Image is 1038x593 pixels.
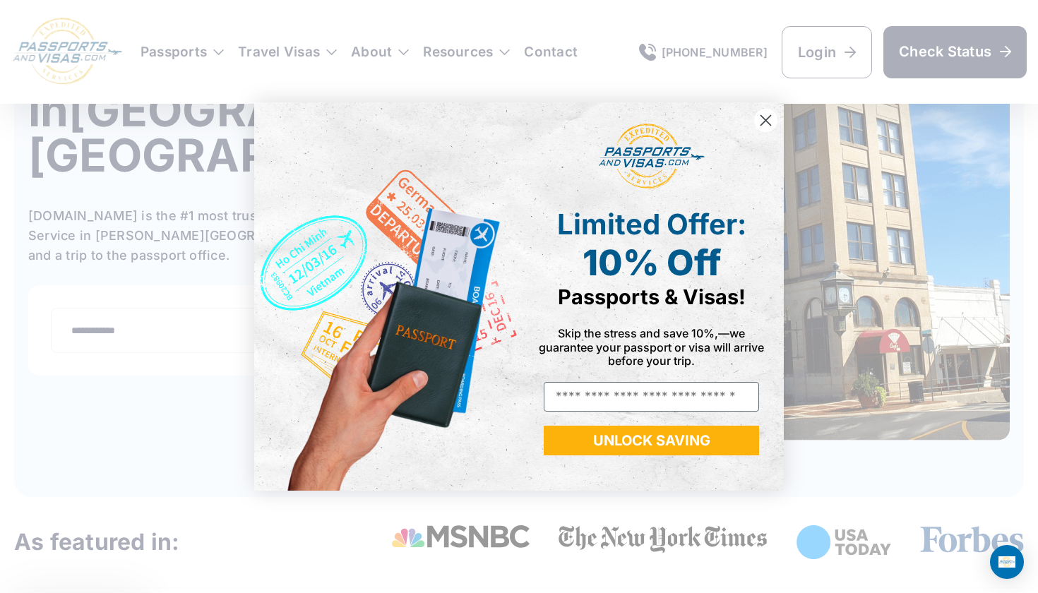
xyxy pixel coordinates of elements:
span: Limited Offer: [557,207,746,241]
img: passports and visas [599,124,705,190]
button: Close dialog [753,108,778,133]
div: Open Intercom Messenger [990,545,1024,579]
span: Skip the stress and save 10%,—we guarantee your passport or visa will arrive before your trip. [539,326,764,367]
span: 10% Off [583,241,721,284]
button: UNLOCK SAVING [544,426,759,455]
span: Passports & Visas! [558,284,746,309]
img: de9cda0d-0715-46ca-9a25-073762a91ba7.png [254,102,519,491]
